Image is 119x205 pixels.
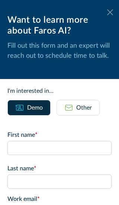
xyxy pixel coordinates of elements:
[7,130,112,139] label: First name
[7,86,112,95] div: I'm interested in...
[7,164,112,173] label: Last name
[7,15,112,37] div: Want to learn more about Faros AI?
[7,41,112,61] p: Fill out this form and an expert will reach out to schedule time to talk.
[7,195,112,204] label: Work email
[27,103,43,112] div: Demo
[76,103,92,112] div: Other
